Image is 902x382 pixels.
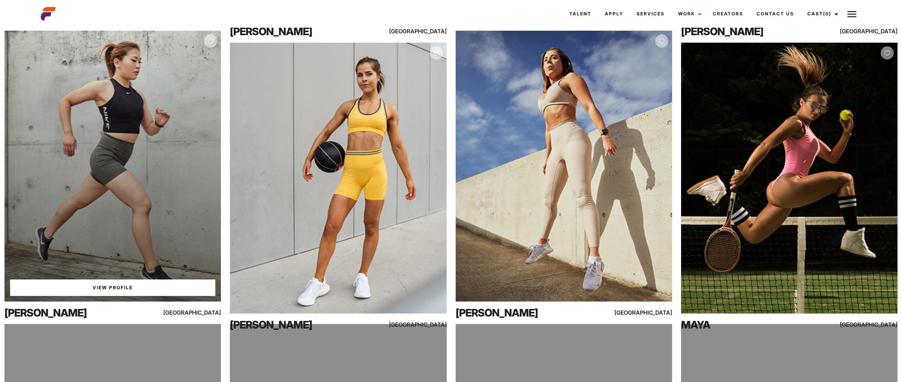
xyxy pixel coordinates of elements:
div: [GEOGRAPHIC_DATA] [832,320,898,329]
div: [GEOGRAPHIC_DATA] [832,27,898,36]
a: Contact Us [750,4,801,24]
div: [PERSON_NAME] [230,24,360,39]
span: (0) [823,11,831,16]
a: Work [671,4,706,24]
a: Services [630,4,671,24]
div: [PERSON_NAME] [4,305,135,320]
div: [PERSON_NAME] [681,24,811,39]
div: [GEOGRAPHIC_DATA] [382,27,447,36]
img: cropped-aefm-brand-fav-22-square.png [41,6,56,21]
a: View Angela'sProfile [10,279,215,296]
a: Creators [706,4,750,24]
div: [GEOGRAPHIC_DATA] [156,308,221,317]
a: Apply [598,4,630,24]
img: Burger icon [847,10,856,19]
a: Talent [563,4,598,24]
a: Cast(0) [801,4,843,24]
div: [GEOGRAPHIC_DATA] [382,320,447,329]
div: Maya [681,317,811,332]
div: [PERSON_NAME] [456,305,586,320]
div: [PERSON_NAME] [230,317,360,332]
div: [GEOGRAPHIC_DATA] [607,308,672,317]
